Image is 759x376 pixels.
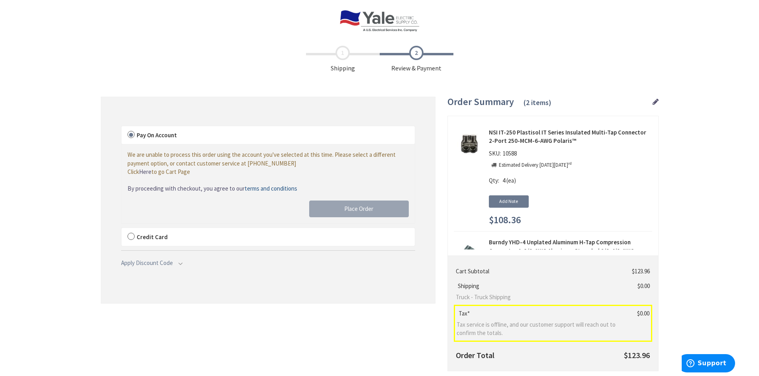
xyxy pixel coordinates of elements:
[339,10,419,32] img: Yale Electric Supply Co.
[309,201,409,217] button: Place Order
[344,205,373,212] span: Place Order
[121,259,173,267] span: Apply Discount Code
[624,350,650,360] span: $123.96
[127,150,409,176] div: We are unable to process this order using the account you've selected at this time. Please select...
[456,282,481,290] span: Shipping
[127,185,297,192] span: By proceeding with checkout, you agree to our
[245,185,297,192] span: terms and conditions
[139,168,151,176] a: Here
[137,233,168,241] span: Credit Card
[137,131,177,139] span: Pay On Account
[568,161,572,166] sup: rd
[306,46,380,73] span: Shipping
[127,184,297,193] a: By proceeding with checkout, you agree to ourterms and conditions
[489,215,521,225] span: $108.36
[637,310,649,317] span: $0.00
[380,46,453,73] span: Review & Payment
[457,131,482,156] img: NSI IT-250 Plastisol IT Series Insulated Multi-Tap Connector 2-Port 250-MCM-6-AWG Polaris™
[524,98,551,107] span: (2 items)
[457,241,482,266] img: Burndy YHD-4 Unplated Aluminum H-Tap Compression Connector 1-3/0-AWG Aluminum Stranded 2/0-4/0-AW...
[502,177,505,184] span: 4
[127,168,190,175] span: Click to go Cart Page
[506,177,516,184] span: (ea)
[489,177,498,184] span: Qty
[489,128,652,145] strong: NSI IT-250 Plastisol IT Series Insulated Multi-Tap Connector 2-Port 250-MCM-6-AWG Polaris™
[632,267,650,275] span: $123.96
[456,293,618,301] span: Truck - Truck Shipping
[499,162,572,169] p: Estimated Delivery [DATE][DATE]
[501,150,519,157] span: 10588
[489,149,519,160] div: SKU:
[637,282,650,290] span: $0.00
[454,264,621,279] th: Cart Subtotal
[489,238,652,281] strong: Burndy YHD-4 Unplated Aluminum H-Tap Compression Connector 1-3/0-AWG Aluminum Stranded 2/0-4/0-AW...
[456,350,494,360] strong: Order Total
[682,354,735,374] iframe: Opens a widget where you can find more information
[447,95,514,108] span: Order Summary
[457,320,618,337] span: Tax service is offline, and our customer support will reach out to confirm the totals.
